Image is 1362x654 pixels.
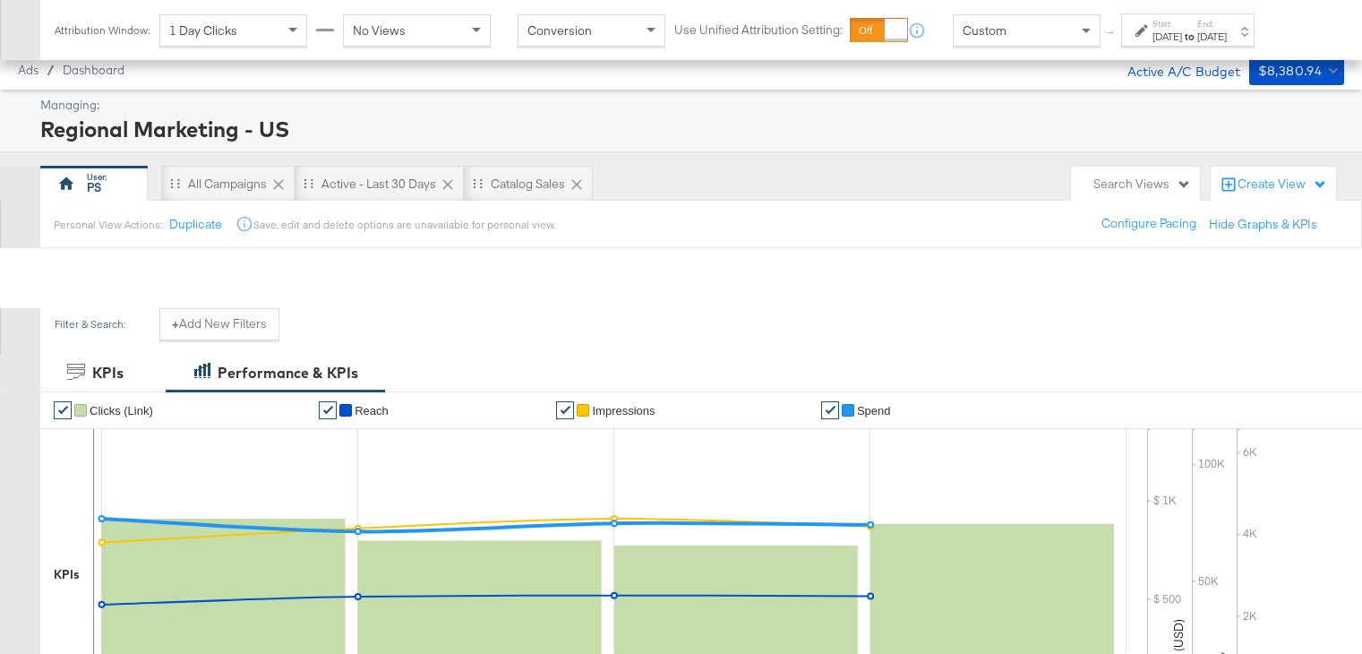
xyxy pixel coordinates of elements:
span: No Views [353,22,406,39]
div: KPIs [92,363,124,383]
strong: to [1182,30,1197,43]
button: +Add New Filters [159,308,279,340]
div: Filter & Search: [54,318,126,331]
a: ✔ [556,401,574,419]
div: Regional Marketing - US [40,114,1340,144]
label: End: [1197,18,1227,30]
span: ↑ [1102,30,1119,37]
div: All Campaigns [188,176,267,193]
span: Reach [355,404,389,417]
div: Create View [1238,176,1327,194]
a: ✔ [319,401,337,419]
div: Performance & KPIs [218,363,358,383]
div: [DATE] [1152,30,1182,44]
span: Spend [857,404,891,417]
div: [DATE] [1197,30,1227,44]
span: Ads [18,63,39,77]
div: PS [87,179,101,196]
div: Managing: [40,97,1340,114]
div: Drag to reorder tab [170,178,180,188]
div: Drag to reorder tab [304,178,313,188]
div: Attribution Window: [54,24,150,37]
span: Conversion [527,22,592,39]
span: Custom [963,22,1007,39]
div: Search Views [1093,176,1191,193]
a: Dashboard [63,63,124,77]
span: Clicks (Link) [90,404,153,417]
a: ✔ [821,401,839,419]
div: KPIs [54,566,80,583]
button: Hide Graphs & KPIs [1209,216,1317,233]
span: Impressions [592,404,655,417]
div: Catalog Sales [491,176,565,193]
a: ✔ [54,401,72,419]
span: 1 Day Clicks [169,22,237,39]
button: Duplicate [169,216,222,233]
div: Save, edit and delete options are unavailable for personal view. [253,218,555,232]
div: Active - Last 30 Days [321,176,436,193]
span: / [39,63,63,77]
label: Start: [1152,18,1182,30]
button: $8,380.94 [1249,56,1344,85]
button: Configure Pacing [1089,208,1209,240]
div: Active A/C Budget [1109,56,1240,83]
div: Personal View Actions: [54,218,162,232]
div: Drag to reorder tab [473,178,483,188]
strong: + [172,315,179,332]
div: $8,380.94 [1258,60,1323,82]
label: Use Unified Attribution Setting: [674,22,843,39]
